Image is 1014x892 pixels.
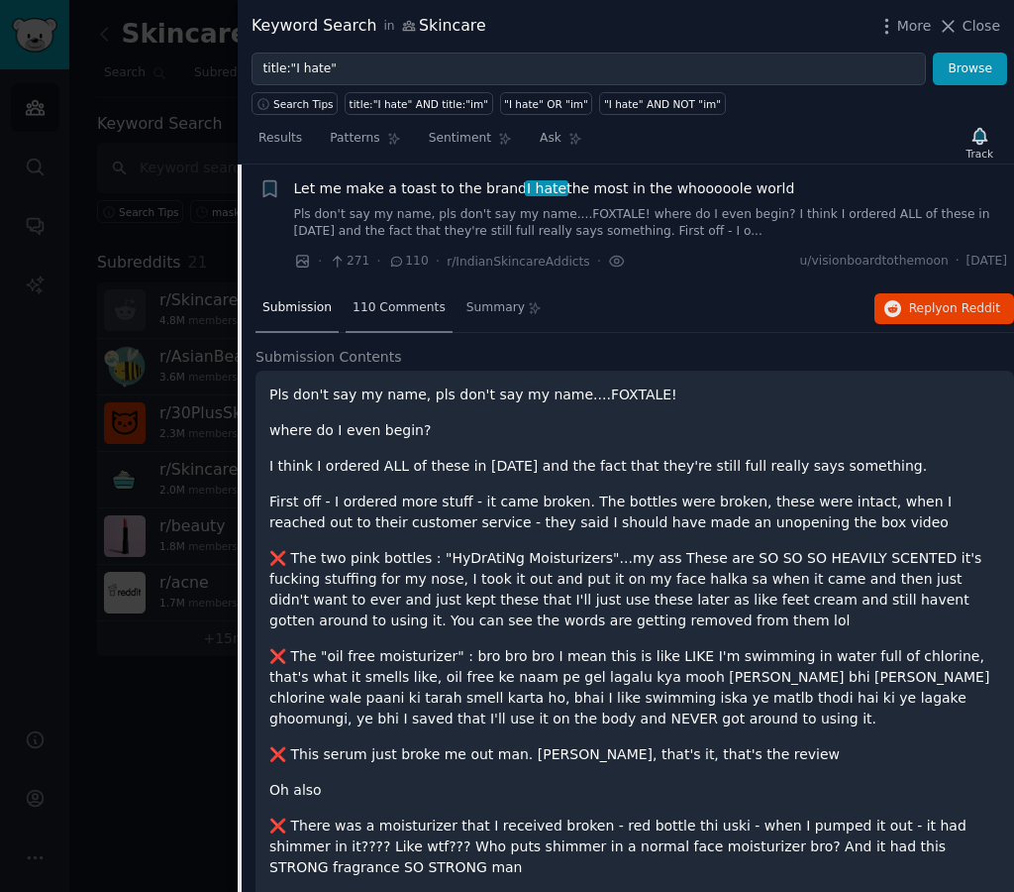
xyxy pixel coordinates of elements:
span: 110 Comments [353,299,446,317]
a: Pls don't say my name, pls don't say my name....FOXTALE! where do I even begin? I think I ordered... [294,206,1008,241]
p: Pls don't say my name, pls don't say my name....FOXTALE! [269,385,1000,405]
div: "I hate" AND NOT "im" [604,97,721,111]
a: Sentiment [422,123,519,164]
a: Results [252,123,309,164]
span: I hate [525,180,568,196]
button: Browse [933,53,1007,86]
a: Let me make a toast to the brandI hatethe most in the whooooole world [294,178,795,199]
p: ❌ The two pink bottles : "HyDrAtiNg Moisturizers"...my ass These are SO SO SO HEAVILY SCENTED it'... [269,548,1000,631]
div: title:"I hate" AND title:"im" [350,97,489,111]
span: [DATE] [966,253,1007,271]
span: on Reddit [943,301,1000,315]
span: Ask [540,130,561,148]
p: ❌ This serum just broke me out man. [PERSON_NAME], that's it, that's the review [269,744,1000,765]
span: · [597,251,601,272]
span: · [436,251,440,272]
button: More [876,16,932,37]
a: Ask [533,123,589,164]
p: First off - I ordered more stuff - it came broken. The bottles were broken, these were intact, wh... [269,492,1000,533]
button: Search Tips [252,92,338,115]
span: Sentiment [429,130,491,148]
div: Keyword Search Skincare [252,14,486,39]
span: Reply [909,300,1000,318]
span: r/IndianSkincareAddicts [447,255,590,269]
span: Let me make a toast to the brand the most in the whooooole world [294,178,795,199]
span: More [897,16,932,37]
p: ❌ The "oil free moisturizer" : bro bro bro I mean this is like LIKE I'm swimming in water full of... [269,646,1000,729]
span: Summary [466,299,525,317]
a: "I hate" AND NOT "im" [599,92,725,115]
input: Try a keyword related to your business [252,53,926,86]
span: Search Tips [273,97,334,111]
span: · [956,253,960,271]
span: u/visionboardtothemoon [800,253,949,271]
span: Patterns [330,130,379,148]
span: Submission Contents [255,347,402,368]
p: Oh also [269,780,1000,801]
div: Track [966,147,993,161]
span: Results [258,130,302,148]
a: title:"I hate" AND title:"im" [345,92,493,115]
span: 110 [388,253,429,271]
a: "I hate" OR "im" [500,92,593,115]
p: where do I even begin? [269,420,1000,441]
button: Track [960,122,1000,164]
p: I think I ordered ALL of these in [DATE] and the fact that they're still full really says something. [269,456,1000,477]
div: "I hate" OR "im" [504,97,588,111]
span: 271 [329,253,369,271]
span: Close [963,16,1000,37]
button: Close [938,16,1000,37]
a: Patterns [323,123,407,164]
span: in [383,18,394,36]
span: · [318,251,322,272]
span: Submission [262,299,332,317]
span: · [376,251,380,272]
p: ❌ There was a moisturizer that I received broken - red bottle thi uski - when I pumped it out - i... [269,816,1000,878]
button: Replyon Reddit [874,293,1014,325]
